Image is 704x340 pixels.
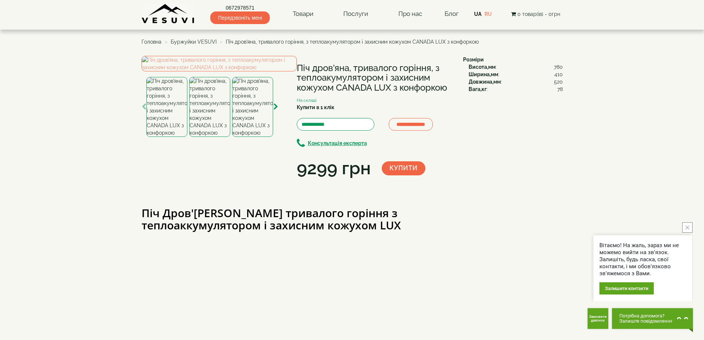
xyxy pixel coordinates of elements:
b: Консультація експерта [308,140,367,146]
h1: Піч дров'яна, тривалого горіння, з теплоакумулятором і захисним кожухом CANADA LUX з конфоркою [297,63,452,92]
label: Купити в 1 клік [297,104,334,111]
span: 410 [554,71,563,78]
b: Висота,мм [469,64,496,70]
div: 9299 грн [297,156,371,181]
span: Залиште повідомлення [619,319,673,324]
img: Піч дров'яна, тривалого горіння, з теплоакумулятором і захисним кожухом CANADA LUX з конфоркою [142,56,297,71]
b: Розміри [463,57,484,63]
span: 780 [554,63,563,71]
span: Піч дров'яна, тривалого горіння, з теплоакумулятором і захисним кожухом CANADA LUX з конфоркою [226,39,479,45]
a: Товари [285,6,321,23]
b: Ширина,мм [469,71,498,77]
a: Головна [142,39,161,45]
b: Вага,кг [469,86,487,92]
a: Про нас [391,6,429,23]
button: Get Call button [588,308,608,329]
div: : [469,78,563,85]
a: UA [474,11,482,17]
span: Замовити дзвінок [589,315,607,322]
span: Передзвоніть мені [210,11,270,24]
img: Піч дров'яна, тривалого горіння, з теплоакумулятором і захисним кожухом CANADA LUX з конфоркою [189,77,230,137]
span: 78 [557,85,563,93]
div: : [469,63,563,71]
img: Піч дров'яна, тривалого горіння, з теплоакумулятором і захисним кожухом CANADA LUX з конфоркою [232,77,273,137]
img: Піч дров'яна, тривалого горіння, з теплоакумулятором і захисним кожухом CANADA LUX з конфоркою [146,77,187,137]
img: content [142,4,195,24]
button: Chat button [612,308,693,329]
span: 0 товар(ів) - 0грн [517,11,560,17]
b: Довжина,мм [469,79,501,85]
button: Купити [382,161,425,175]
a: Блог [445,10,459,17]
a: RU [484,11,492,17]
a: Буржуйки VESUVI [171,39,217,45]
div: : [469,71,563,78]
button: 0 товар(ів) - 0грн [509,10,562,18]
a: 0672978571 [210,4,270,11]
span: 520 [554,78,563,85]
div: Вітаємо! На жаль, зараз ми не можемо вийти на зв'язок. Залишіть, будь ласка, свої контакти, і ми ... [599,242,686,277]
div: : [469,85,563,93]
a: Послуги [336,6,375,23]
div: Залишити контакти [599,282,654,294]
b: Піч Дров'[PERSON_NAME] тривалого горіння з теплоаккумулятором і захисним кожухом LUX [142,205,401,233]
small: На складі [297,98,317,103]
span: Потрібна допомога? [619,313,673,319]
button: close button [682,222,693,233]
